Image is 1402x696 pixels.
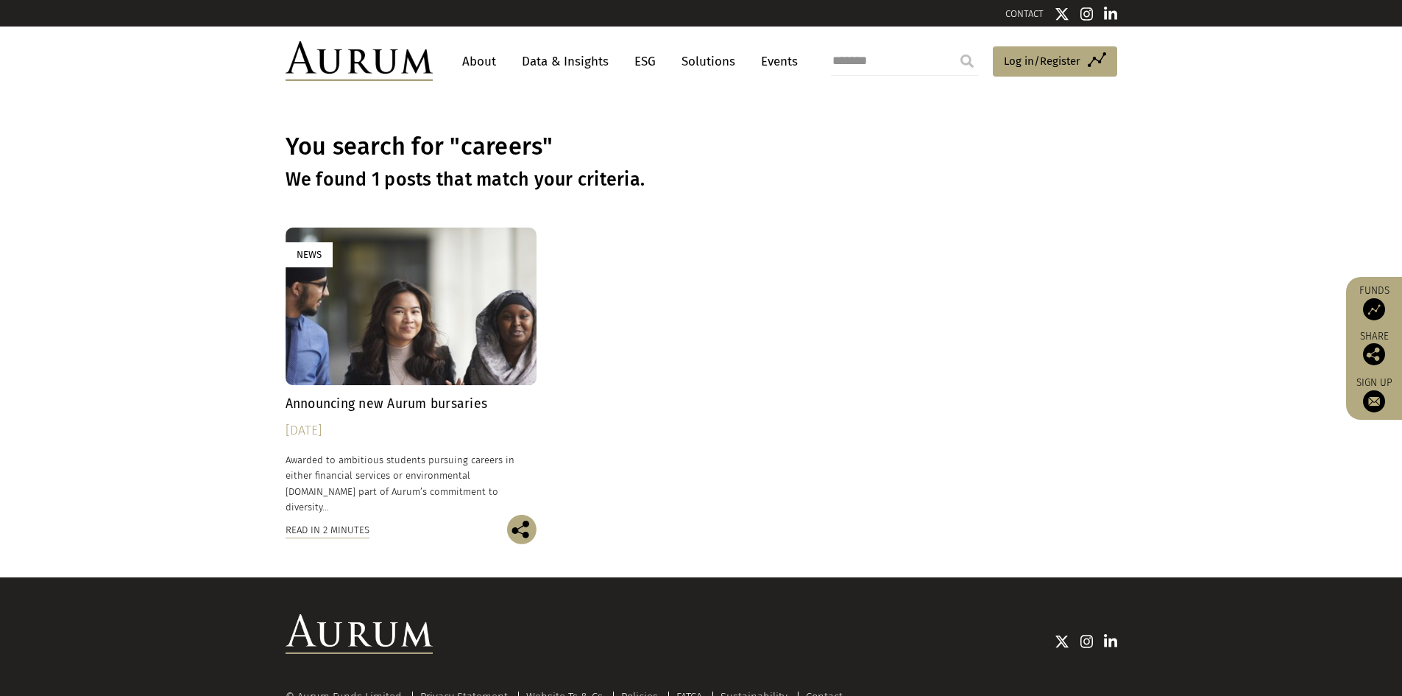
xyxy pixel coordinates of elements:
[1363,298,1385,320] img: Access Funds
[1104,7,1117,21] img: Linkedin icon
[286,133,1117,161] h1: You search for "careers"
[286,242,333,267] div: News
[507,515,537,544] img: Share this post
[455,48,503,75] a: About
[1005,8,1044,19] a: CONTACT
[1353,331,1395,365] div: Share
[627,48,663,75] a: ESG
[1353,376,1395,412] a: Sign up
[1055,7,1069,21] img: Twitter icon
[1353,284,1395,320] a: Funds
[286,421,537,441] div: [DATE]
[514,48,616,75] a: Data & Insights
[754,48,798,75] a: Events
[952,46,982,76] input: Submit
[286,614,433,654] img: Aurum Logo
[1363,343,1385,365] img: Share this post
[1080,634,1094,649] img: Instagram icon
[286,396,537,412] h4: Announcing new Aurum bursaries
[286,522,369,538] div: Read in 2 minutes
[674,48,743,75] a: Solutions
[1004,52,1080,70] span: Log in/Register
[286,228,537,514] a: News Announcing new Aurum bursaries [DATE] Awarded to ambitious students pursuing careers in eith...
[286,169,1117,191] h3: We found 1 posts that match your criteria.
[286,452,537,515] p: Awarded to ambitious students pursuing careers in either financial services or environmental [DOM...
[1363,390,1385,412] img: Sign up to our newsletter
[1055,634,1069,649] img: Twitter icon
[286,41,433,81] img: Aurum
[1080,7,1094,21] img: Instagram icon
[993,46,1117,77] a: Log in/Register
[1104,634,1117,649] img: Linkedin icon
